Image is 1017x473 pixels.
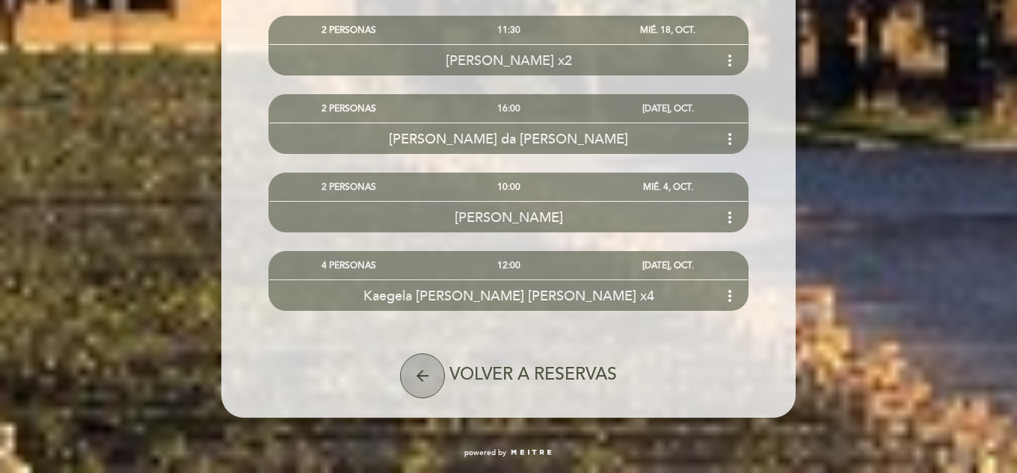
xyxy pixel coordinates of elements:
[428,95,588,123] div: 16:00
[721,52,739,69] i: more_vert
[455,209,563,226] span: [PERSON_NAME]
[269,173,428,201] div: 2 PERSONAS
[589,173,748,201] div: MIÉ. 4, OCT.
[464,448,506,458] span: powered by
[446,52,572,69] span: [PERSON_NAME] x2
[389,131,628,147] span: [PERSON_NAME] da [PERSON_NAME]
[269,16,428,44] div: 2 PERSONAS
[721,208,739,226] i: more_vert
[464,448,553,458] a: powered by
[721,287,739,305] i: more_vert
[510,449,553,457] img: MEITRE
[363,288,654,304] span: Kaegela [PERSON_NAME] [PERSON_NAME] x4
[428,173,588,201] div: 10:00
[428,16,588,44] div: 11:30
[400,353,445,398] button: arrow_back
[721,130,739,148] i: more_vert
[589,16,748,44] div: MIÉ. 18, OCT.
[449,364,617,385] span: VOLVER A RESERVAS
[589,95,748,123] div: [DATE], OCT.
[269,95,428,123] div: 2 PERSONAS
[414,367,431,385] i: arrow_back
[269,252,428,279] div: 4 PERSONAS
[428,252,588,279] div: 12:00
[589,252,748,279] div: [DATE], OCT.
